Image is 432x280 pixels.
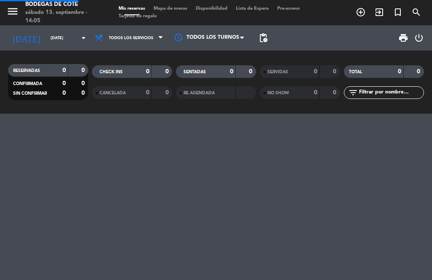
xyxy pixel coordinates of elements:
[6,29,46,46] i: [DATE]
[13,69,40,73] span: RESERVADAS
[165,69,170,75] strong: 0
[6,5,19,21] button: menu
[411,7,421,17] i: search
[314,90,317,96] strong: 0
[146,90,149,96] strong: 0
[192,6,232,11] span: Disponibilidad
[25,0,102,9] div: Bodegas de Cote
[100,91,126,95] span: CANCELADA
[348,88,358,98] i: filter_list
[165,90,170,96] strong: 0
[356,7,366,17] i: add_circle_outline
[314,69,317,75] strong: 0
[417,69,422,75] strong: 0
[393,7,403,17] i: turned_in_not
[62,67,66,73] strong: 0
[358,88,424,97] input: Filtrar por nombre...
[146,69,149,75] strong: 0
[370,5,389,19] span: WALK IN
[351,5,370,19] span: RESERVAR MESA
[230,69,233,75] strong: 0
[62,80,66,86] strong: 0
[333,69,338,75] strong: 0
[184,70,206,74] span: SENTADAS
[6,5,19,18] i: menu
[398,33,408,43] span: print
[81,90,86,96] strong: 0
[349,70,362,74] span: TOTAL
[109,36,153,40] span: Todos los servicios
[81,67,86,73] strong: 0
[249,69,254,75] strong: 0
[114,14,161,19] span: Tarjetas de regalo
[13,91,47,96] span: SIN CONFIRMAR
[114,6,149,11] span: Mis reservas
[25,8,102,25] div: sábado 13. septiembre - 14:05
[100,70,123,74] span: CHECK INS
[184,91,215,95] span: RE AGENDADA
[81,80,86,86] strong: 0
[273,6,304,11] span: Pre-acceso
[389,5,407,19] span: Reserva especial
[374,7,384,17] i: exit_to_app
[267,91,289,95] span: NO SHOW
[258,33,268,43] span: pending_actions
[78,33,89,43] i: arrow_drop_down
[267,70,288,74] span: SERVIDAS
[149,6,192,11] span: Mapa de mesas
[414,33,424,43] i: power_settings_new
[62,90,66,96] strong: 0
[398,69,401,75] strong: 0
[232,6,273,11] span: Lista de Espera
[407,5,426,19] span: BUSCAR
[412,25,426,51] div: LOG OUT
[13,82,42,86] span: CONFIRMADA
[333,90,338,96] strong: 0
